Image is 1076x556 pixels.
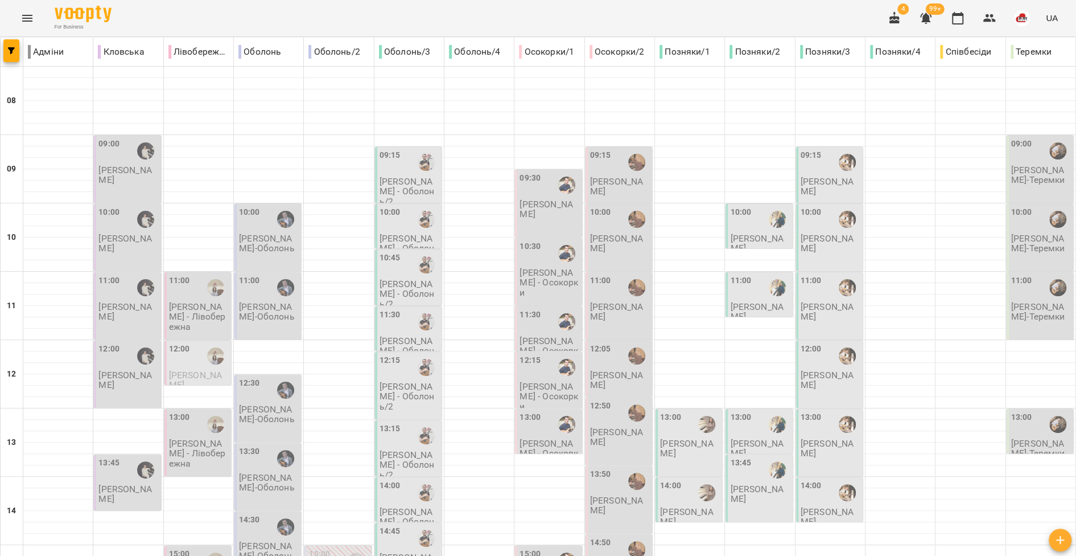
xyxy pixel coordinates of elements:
label: 09:15 [590,149,611,162]
label: 13:30 [239,445,260,458]
label: 11:00 [169,275,190,287]
div: Вікторія БОГДАН [769,416,786,433]
h6: 10 [7,231,16,244]
img: Юлія ПОГОРЄЛОВА [628,154,645,171]
p: Позняки/4 [870,45,920,59]
p: [PERSON_NAME] [801,507,860,527]
label: 09:00 [98,138,119,150]
p: [PERSON_NAME]-Оболонь [239,473,299,493]
div: Сергій ВЛАСОВИЧ [839,154,856,171]
img: Даниїл КАЛАШНИК [1049,142,1066,160]
p: [PERSON_NAME] - Оболонь/2 [380,507,439,537]
p: [PERSON_NAME] [590,302,650,322]
img: Микита ГЛАЗУНОВ [418,313,435,330]
div: Ельміра АЛІЄВА [207,416,224,433]
p: Оболонь [238,45,281,59]
img: Микита ГЛАЗУНОВ [418,154,435,171]
label: 10:00 [98,206,119,219]
span: [PERSON_NAME] [169,370,222,390]
img: Юлія ПОГОРЄЛОВА [628,473,645,490]
label: 11:00 [1011,275,1032,287]
p: [PERSON_NAME] [590,177,650,197]
p: Оболонь/4 [449,45,500,59]
h6: 11 [7,300,16,312]
div: Юлія ПОГОРЄЛОВА [628,211,645,228]
p: [PERSON_NAME] [98,165,158,185]
p: Осокорки/1 [519,45,574,59]
label: 09:00 [1011,138,1032,150]
label: 14:50 [590,537,611,549]
h6: 09 [7,163,16,175]
label: 13:00 [660,411,681,424]
label: 12:15 [520,354,541,367]
label: 13:00 [1011,411,1032,424]
img: Анна ГОРБУЛІНА [137,279,154,296]
label: 12:50 [590,400,611,412]
label: 12:00 [801,343,822,355]
img: Микита ГЛАЗУНОВ [418,427,435,444]
label: 13:00 [730,411,751,424]
p: [PERSON_NAME] [730,484,790,504]
img: Олексій КОЧЕТОВ [277,518,294,535]
div: Олексій КОЧЕТОВ [277,382,294,399]
span: For Business [55,23,112,31]
p: [PERSON_NAME]-Оболонь [239,234,299,254]
img: Сергій ВЛАСОВИЧ [839,416,856,433]
p: Лівобережна [168,45,229,59]
img: Анна ГОРБУЛІНА [137,347,154,365]
p: [PERSON_NAME] [590,427,650,447]
label: 13:45 [98,457,119,469]
label: 12:30 [239,377,260,390]
img: Юлія ПОГОРЄЛОВА [628,279,645,296]
div: Ірина ЗЕНДРАН [698,484,715,501]
img: Віктор АРТЕМЕНКО [558,416,575,433]
label: 12:00 [169,343,190,355]
label: 10:30 [520,240,541,253]
label: 12:15 [380,354,401,367]
p: [PERSON_NAME] - Лівобережна [169,302,229,332]
img: Сергій ВЛАСОВИЧ [839,484,856,501]
img: Віктор АРТЕМЕНКО [558,245,575,262]
button: UA [1041,7,1062,28]
label: 11:00 [98,275,119,287]
p: [PERSON_NAME] - Оболонь/2 [380,279,439,309]
p: [PERSON_NAME] [730,302,790,322]
img: Анна ГОРБУЛІНА [137,211,154,228]
img: Ельміра АЛІЄВА [207,279,224,296]
p: [PERSON_NAME] - Осокорки [520,336,579,366]
span: UA [1046,12,1058,24]
p: [PERSON_NAME]-Теремки [1011,439,1071,459]
label: 14:00 [801,480,822,492]
span: 99+ [926,3,945,15]
p: [PERSON_NAME] [590,496,650,516]
p: [PERSON_NAME] [801,370,860,390]
label: 10:00 [730,206,751,219]
p: [PERSON_NAME] [801,439,860,459]
label: 09:15 [801,149,822,162]
h6: 13 [7,436,16,449]
div: Олексій КОЧЕТОВ [277,450,294,467]
p: [PERSON_NAME] [730,234,790,254]
div: Даниїл КАЛАШНИК [1049,279,1066,296]
img: Сергій ВЛАСОВИЧ [839,211,856,228]
img: Микита ГЛАЗУНОВ [418,530,435,547]
div: Олексій КОЧЕТОВ [277,279,294,296]
div: Вікторія БОГДАН [769,279,786,296]
p: [PERSON_NAME] [801,234,860,254]
div: Вікторія БОГДАН [769,461,786,479]
img: Ірина ЗЕНДРАН [698,416,715,433]
p: [PERSON_NAME]-Оболонь [239,404,299,424]
img: Микита ГЛАЗУНОВ [418,211,435,228]
label: 12:05 [590,343,611,355]
div: Ельміра АЛІЄВА [207,347,224,365]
